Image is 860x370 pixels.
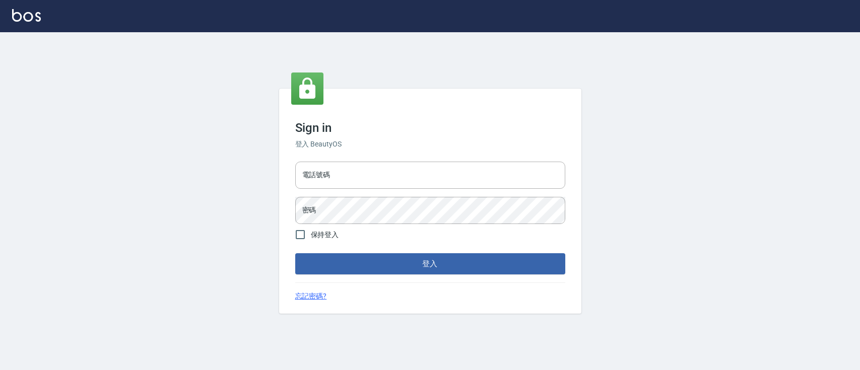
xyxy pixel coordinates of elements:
button: 登入 [295,253,565,274]
h6: 登入 BeautyOS [295,139,565,150]
h3: Sign in [295,121,565,135]
span: 保持登入 [311,230,339,240]
img: Logo [12,9,41,22]
a: 忘記密碼? [295,291,327,302]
